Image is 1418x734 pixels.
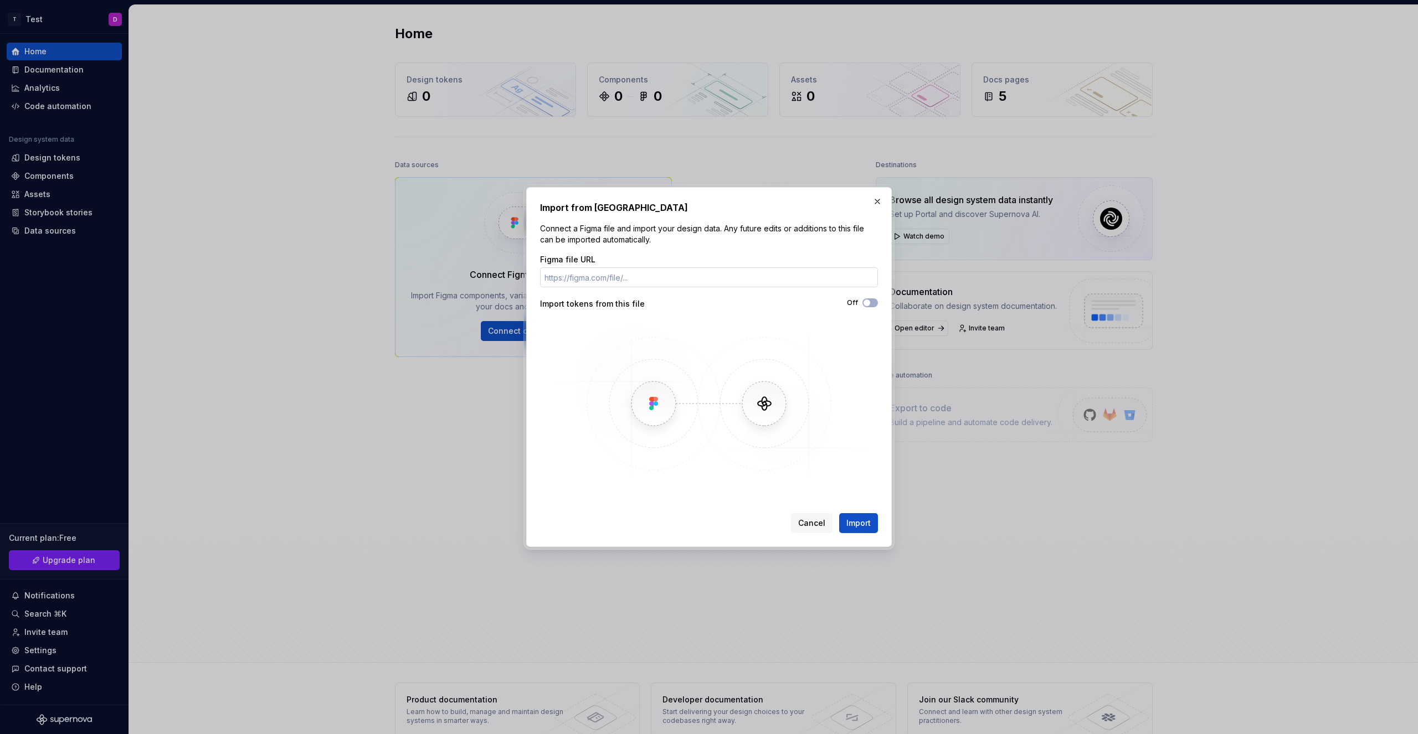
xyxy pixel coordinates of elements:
input: https://figma.com/file/... [540,267,878,287]
h2: Import from [GEOGRAPHIC_DATA] [540,201,878,214]
button: Import [839,513,878,533]
label: Figma file URL [540,254,595,265]
span: Cancel [798,518,825,529]
span: Import [846,518,871,529]
button: Cancel [791,513,833,533]
div: Import tokens from this file [540,298,709,309]
label: Off [847,298,858,307]
p: Connect a Figma file and import your design data. Any future edits or additions to this file can ... [540,223,878,245]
